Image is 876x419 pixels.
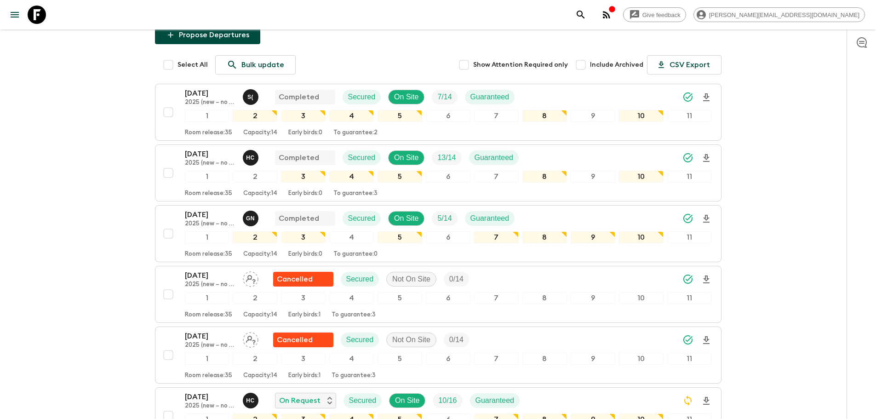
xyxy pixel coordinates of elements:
[571,110,615,122] div: 9
[378,292,422,304] div: 5
[426,292,470,304] div: 6
[288,372,321,379] p: Early birds: 1
[667,110,712,122] div: 11
[185,342,235,349] p: 2025 (new – no [DEMOGRAPHIC_DATA] stay)
[432,150,461,165] div: Trip Fill
[185,251,232,258] p: Room release: 35
[185,209,235,220] p: [DATE]
[185,88,235,99] p: [DATE]
[185,311,232,319] p: Room release: 35
[177,60,208,69] span: Select All
[185,110,229,122] div: 1
[185,231,229,243] div: 1
[682,274,693,285] svg: Synced Successfully
[474,353,519,365] div: 7
[522,292,567,304] div: 8
[386,333,436,347] div: Not On Site
[394,92,418,103] p: On Site
[572,6,590,24] button: search adventures
[704,11,865,18] span: [PERSON_NAME][EMAIL_ADDRESS][DOMAIN_NAME]
[329,231,374,243] div: 4
[155,84,721,141] button: [DATE]2025 (new – no [DEMOGRAPHIC_DATA] stay)Sam (Sangwoo) KimCompletedSecuredOn SiteTrip FillGua...
[701,396,712,407] svg: Download Onboarding
[279,92,319,103] p: Completed
[185,129,232,137] p: Room release: 35
[444,333,469,347] div: Trip Fill
[701,153,712,164] svg: Download Onboarding
[349,395,377,406] p: Secured
[185,270,235,281] p: [DATE]
[243,251,277,258] p: Capacity: 14
[332,372,376,379] p: To guarantee: 3
[394,152,418,163] p: On Site
[233,353,277,365] div: 2
[185,402,235,410] p: 2025 (new – no [DEMOGRAPHIC_DATA] stay)
[185,99,235,106] p: 2025 (new – no [DEMOGRAPHIC_DATA] stay)
[667,231,712,243] div: 11
[185,331,235,342] p: [DATE]
[243,190,277,197] p: Capacity: 14
[682,152,693,163] svg: Synced Successfully
[279,152,319,163] p: Completed
[522,171,567,183] div: 8
[288,129,322,137] p: Early birds: 0
[241,59,284,70] p: Bulk update
[682,334,693,345] svg: Synced Successfully
[437,152,456,163] p: 13 / 14
[279,213,319,224] p: Completed
[522,353,567,365] div: 8
[475,395,515,406] p: Guaranteed
[701,213,712,224] svg: Download Onboarding
[155,26,260,44] button: Propose Departures
[426,231,470,243] div: 6
[281,231,326,243] div: 3
[667,171,712,183] div: 11
[590,60,643,69] span: Include Archived
[185,220,235,228] p: 2025 (new – no [DEMOGRAPHIC_DATA] stay)
[682,92,693,103] svg: Synced Successfully
[449,274,464,285] p: 0 / 14
[378,110,422,122] div: 5
[522,110,567,122] div: 8
[279,395,321,406] p: On Request
[281,292,326,304] div: 3
[329,110,374,122] div: 4
[474,110,519,122] div: 7
[667,353,712,365] div: 11
[233,171,277,183] div: 2
[341,272,379,287] div: Secured
[343,90,381,104] div: Secured
[432,90,457,104] div: Trip Fill
[243,311,277,319] p: Capacity: 14
[185,171,229,183] div: 1
[432,211,457,226] div: Trip Fill
[233,231,277,243] div: 2
[6,6,24,24] button: menu
[155,266,721,323] button: [DATE]2025 (new – no [DEMOGRAPHIC_DATA] stay)Assign pack leaderFlash Pack cancellationSecuredNot ...
[243,372,277,379] p: Capacity: 14
[426,353,470,365] div: 6
[388,211,424,226] div: On Site
[288,251,322,258] p: Early birds: 0
[243,92,260,99] span: Sam (Sangwoo) Kim
[185,391,235,402] p: [DATE]
[281,110,326,122] div: 3
[449,334,464,345] p: 0 / 14
[155,327,721,384] button: [DATE]2025 (new – no [DEMOGRAPHIC_DATA] stay)Assign pack leaderFlash Pack cancellationSecuredNot ...
[619,171,664,183] div: 10
[389,393,425,408] div: On Site
[288,311,321,319] p: Early birds: 1
[392,274,430,285] p: Not On Site
[329,353,374,365] div: 4
[667,292,712,304] div: 11
[619,292,664,304] div: 10
[243,153,260,160] span: Heeyoung Cho
[155,144,721,201] button: [DATE]2025 (new – no [DEMOGRAPHIC_DATA] stay)Heeyoung ChoCompletedSecuredOn SiteTrip FillGuarante...
[348,213,376,224] p: Secured
[522,231,567,243] div: 8
[243,129,277,137] p: Capacity: 14
[332,311,376,319] p: To guarantee: 3
[392,334,430,345] p: Not On Site
[341,333,379,347] div: Secured
[281,353,326,365] div: 3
